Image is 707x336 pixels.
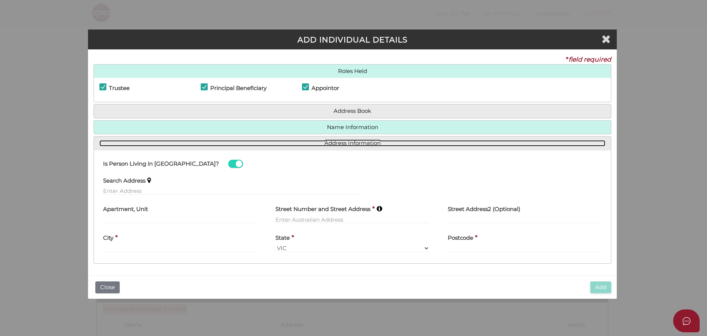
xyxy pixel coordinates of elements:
input: Enter Australian Address [275,215,429,224]
h4: Postcode [448,235,473,241]
input: Enter Address [103,187,362,195]
a: Name Information [99,124,605,131]
h4: Search Address [103,178,145,184]
i: Keep typing in your address(including suburb) until it appears [377,205,382,212]
h4: Street Number and Street Address [275,206,370,212]
button: Open asap [673,309,700,332]
i: Keep typing in your address(including suburb) until it appears [147,177,151,183]
button: Close [95,281,120,294]
button: Add [590,281,611,294]
a: Address Information [99,140,605,146]
h4: State [275,235,290,241]
h4: Street Address2 (Optional) [448,206,520,212]
a: Address Book [99,108,605,114]
h4: Apartment, Unit [103,206,148,212]
h4: City [103,235,113,241]
h4: Is Person Living in [GEOGRAPHIC_DATA]? [103,161,219,167]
